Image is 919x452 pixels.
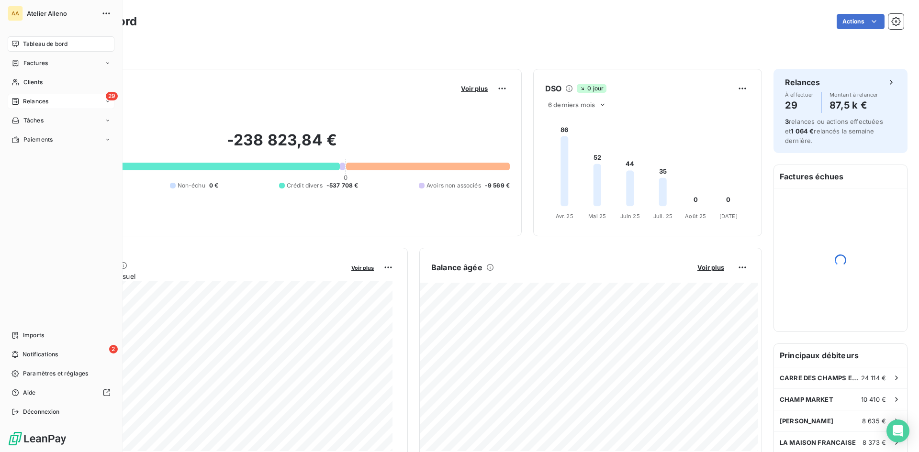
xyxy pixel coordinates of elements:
[548,101,595,109] span: 6 derniers mois
[23,408,60,416] span: Déconnexion
[23,78,43,87] span: Clients
[620,213,640,220] tspan: Juin 25
[287,181,323,190] span: Crédit divers
[780,417,833,425] span: [PERSON_NAME]
[785,118,789,125] span: 3
[344,174,347,181] span: 0
[27,10,96,17] span: Atelier Alleno
[780,374,861,382] span: CARRE DES CHAMPS ELYSEES
[685,213,706,220] tspan: Août 25
[54,271,345,281] span: Chiffre d'affaires mensuel
[588,213,606,220] tspan: Mai 25
[22,350,58,359] span: Notifications
[886,419,909,442] div: Open Intercom Messenger
[461,85,488,92] span: Voir plus
[348,263,377,272] button: Voir plus
[577,84,606,93] span: 0 jour
[458,84,491,93] button: Voir plus
[431,262,482,273] h6: Balance âgée
[785,77,820,88] h6: Relances
[829,98,878,113] h4: 87,5 k €
[23,388,36,397] span: Aide
[209,181,218,190] span: 0 €
[719,213,738,220] tspan: [DATE]
[780,439,856,446] span: LA MAISON FRANCAISE
[785,98,814,113] h4: 29
[545,83,561,94] h6: DSO
[780,396,833,403] span: CHAMP MARKET
[326,181,359,190] span: -537 708 €
[23,40,67,48] span: Tableau de bord
[829,92,878,98] span: Montant à relancer
[23,369,88,378] span: Paramètres et réglages
[23,97,48,106] span: Relances
[861,396,886,403] span: 10 410 €
[426,181,481,190] span: Avoirs non associés
[695,263,727,272] button: Voir plus
[556,213,573,220] tspan: Avr. 25
[351,265,374,271] span: Voir plus
[23,135,53,144] span: Paiements
[774,165,907,188] h6: Factures échues
[106,92,118,100] span: 29
[23,59,48,67] span: Factures
[8,6,23,21] div: AA
[863,439,886,446] span: 8 373 €
[8,385,114,400] a: Aide
[697,264,724,271] span: Voir plus
[774,344,907,367] h6: Principaux débiteurs
[8,431,67,446] img: Logo LeanPay
[862,417,886,425] span: 8 635 €
[791,127,814,135] span: 1 064 €
[54,131,510,159] h2: -238 823,84 €
[861,374,886,382] span: 24 114 €
[653,213,672,220] tspan: Juil. 25
[23,331,44,340] span: Imports
[23,116,44,125] span: Tâches
[785,92,814,98] span: À effectuer
[109,345,118,353] span: 2
[485,181,510,190] span: -9 569 €
[837,14,885,29] button: Actions
[785,118,883,144] span: relances ou actions effectuées et relancés la semaine dernière.
[178,181,205,190] span: Non-échu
